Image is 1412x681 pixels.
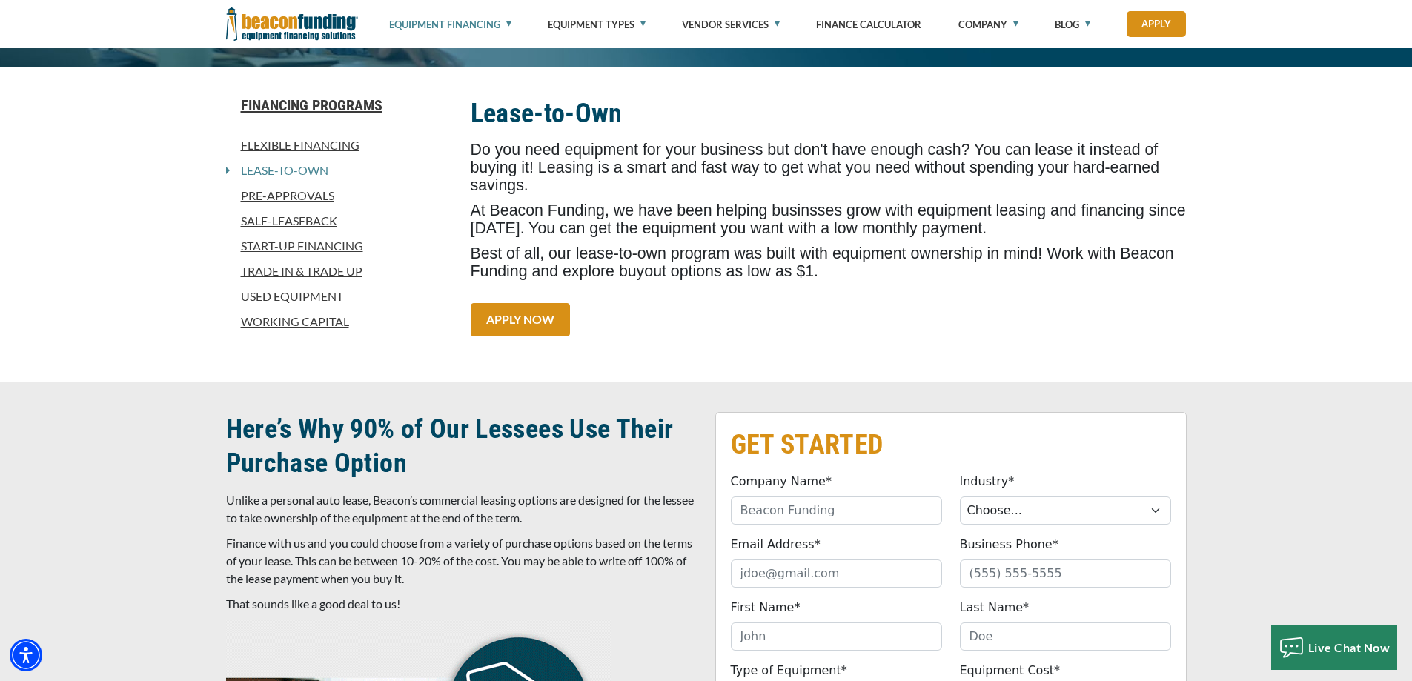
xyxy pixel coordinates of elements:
label: Email Address* [731,536,821,554]
input: Beacon Funding [731,496,942,525]
div: Accessibility Menu [10,639,42,671]
label: First Name* [731,599,801,617]
a: APPLY NOW [471,303,570,336]
a: Pre-approvals [226,187,453,205]
label: Company Name* [731,473,832,491]
a: Used Equipment [226,288,453,305]
a: Trade In & Trade Up [226,262,453,280]
input: Doe [960,622,1171,651]
label: Equipment Cost* [960,662,1061,680]
label: Industry* [960,473,1015,491]
p: That sounds like a good deal to us! [226,595,697,613]
p: Finance with us and you could choose from a variety of purchase options based on the terms of you... [226,534,697,588]
a: Start-Up Financing [226,237,453,255]
span: Best of all, our lease-to-own program was built with equipment ownership in mind! Work with Beaco... [471,245,1174,280]
label: Type of Equipment* [731,662,847,680]
a: Flexible Financing [226,136,453,154]
input: John [731,622,942,651]
h2: Lease-to-Own [471,96,1187,130]
span: At Beacon Funding, we have been helping businsses grow with equipment leasing and financing since... [471,202,1186,237]
input: jdoe@gmail.com [731,559,942,588]
a: Lease-To-Own [230,162,328,179]
label: Last Name* [960,599,1030,617]
a: Apply [1127,11,1186,37]
a: Financing Programs [226,96,453,114]
a: Working Capital [226,313,453,330]
button: Live Chat Now [1271,625,1398,670]
p: Unlike a personal auto lease, Beacon’s commercial leasing options are designed for the lessee to ... [226,491,697,527]
label: Business Phone* [960,536,1058,554]
span: Do you need equipment for your business but don't have enough cash? You can lease it instead of b... [471,141,1160,194]
a: Sale-Leaseback [226,212,453,230]
input: (555) 555-5555 [960,559,1171,588]
h2: GET STARTED [731,428,1171,462]
h2: Here’s Why 90% of Our Lessees Use Their Purchase Option [226,412,697,480]
span: Live Chat Now [1308,640,1391,654]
